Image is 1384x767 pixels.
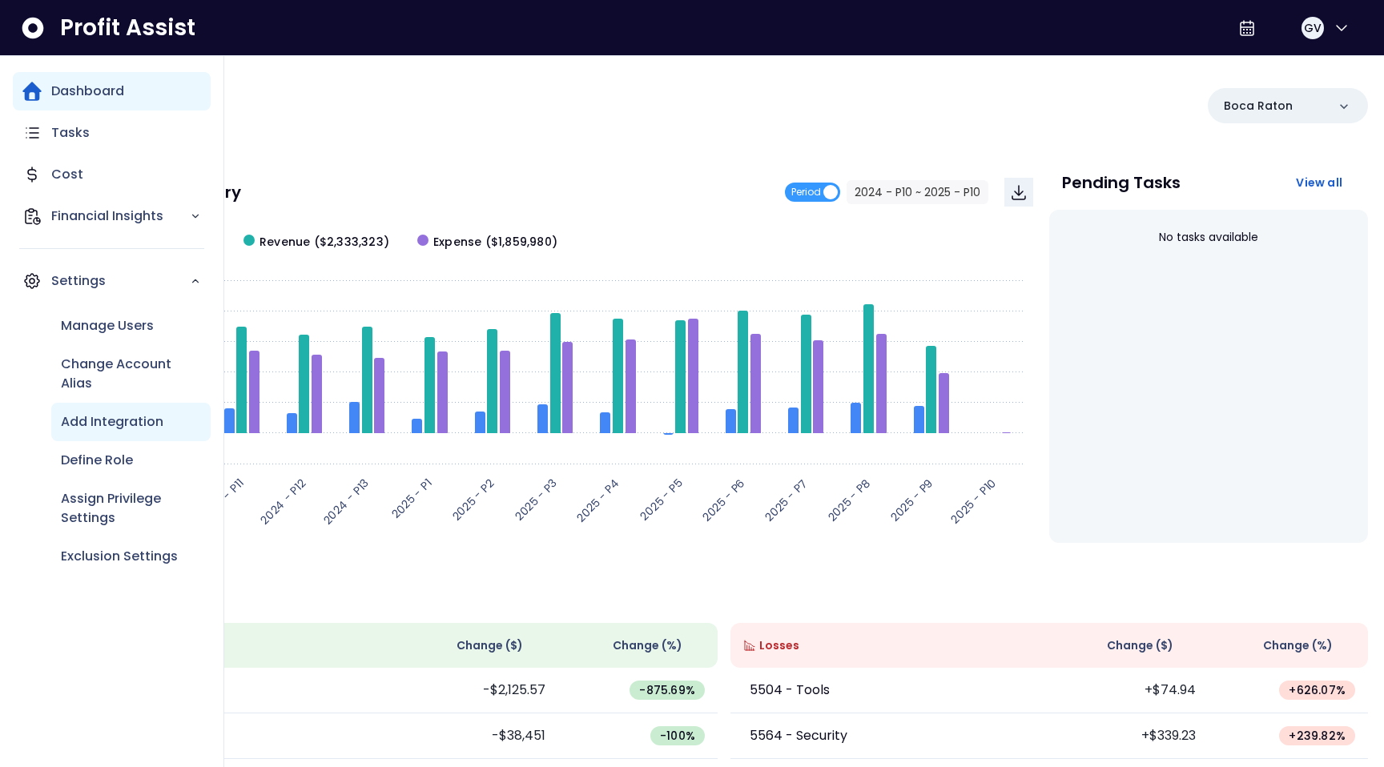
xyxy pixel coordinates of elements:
[61,489,201,528] p: Assign Privilege Settings
[1296,175,1342,191] span: View all
[51,165,83,184] p: Cost
[947,475,1000,527] text: 2025 - P10
[1224,98,1293,114] p: Boca Raton
[1289,682,1346,698] span: + 626.07 %
[61,412,163,432] p: Add Integration
[1049,713,1209,759] td: +$339.23
[51,271,190,291] p: Settings
[750,726,847,745] p: 5564 - Security
[639,682,695,698] span: -875.69 %
[1263,637,1333,654] span: Change (%)
[791,183,821,202] span: Period
[320,475,372,528] text: 2024 - P13
[1107,637,1173,654] span: Change ( $ )
[61,451,133,470] p: Define Role
[1062,216,1355,259] div: No tasks available
[637,475,686,524] text: 2025 - P5
[388,475,436,522] text: 2025 - P1
[257,475,310,528] text: 2024 - P12
[511,475,560,524] text: 2025 - P3
[1004,178,1033,207] button: Download
[61,547,178,566] p: Exclusion Settings
[824,475,874,524] text: 2025 - P8
[750,681,830,700] p: 5504 - Tools
[51,207,190,226] p: Financial Insights
[399,668,558,713] td: -$2,125.57
[762,475,811,524] text: 2025 - P7
[449,475,497,524] text: 2025 - P2
[1062,175,1181,191] p: Pending Tasks
[61,355,201,393] p: Change Account Alias
[51,123,90,143] p: Tasks
[847,180,988,204] button: 2024 - P10 ~ 2025 - P10
[457,637,523,654] span: Change ( $ )
[613,637,682,654] span: Change (%)
[1289,728,1346,744] span: + 239.82 %
[433,234,557,251] span: Expense ($1,859,980)
[573,475,623,525] text: 2025 - P4
[60,14,195,42] span: Profit Assist
[698,475,748,524] text: 2025 - P6
[51,82,124,101] p: Dashboard
[1304,20,1322,36] span: GV
[80,588,1368,604] p: Wins & Losses
[259,234,389,251] span: Revenue ($2,333,323)
[399,713,558,759] td: -$38,451
[660,728,695,744] span: -100 %
[1283,168,1355,197] button: View all
[759,637,799,654] span: Losses
[887,475,936,524] text: 2025 - P9
[61,316,154,335] p: Manage Users
[1049,668,1209,713] td: +$74.94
